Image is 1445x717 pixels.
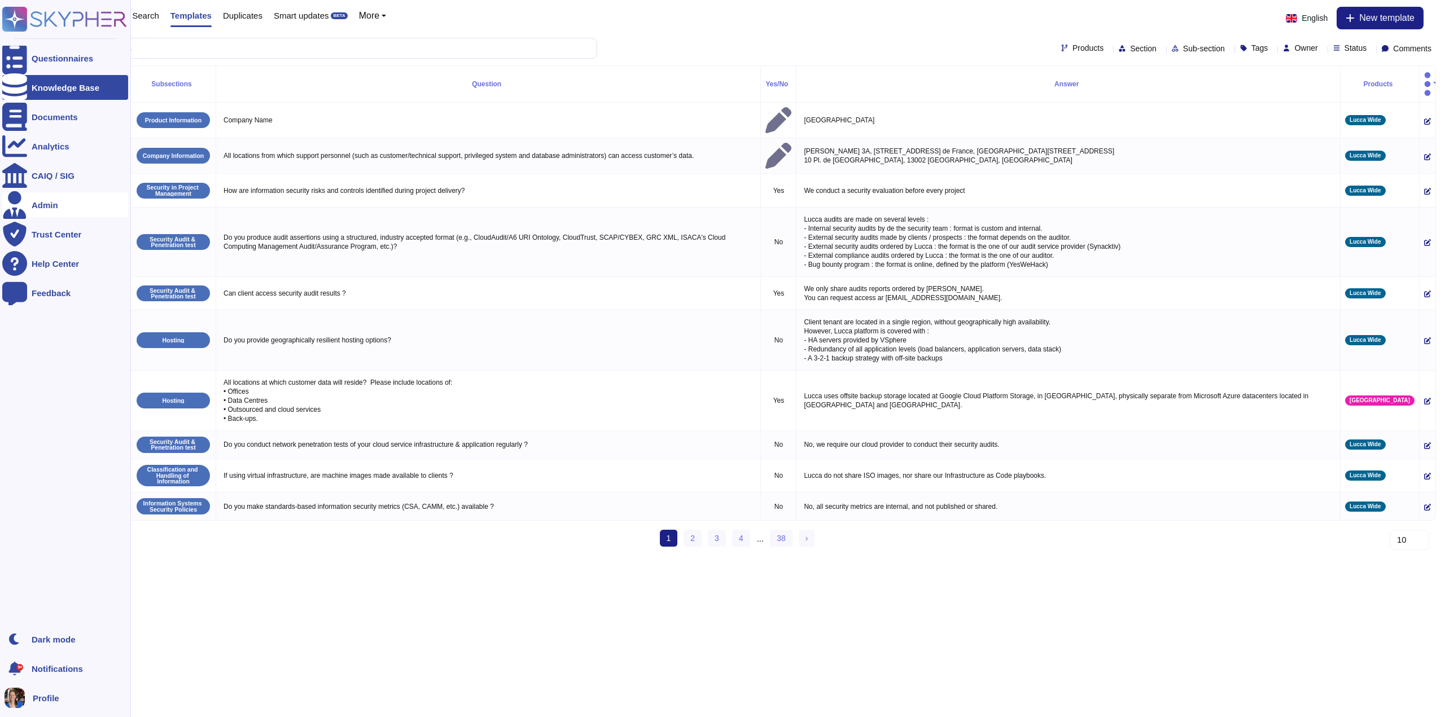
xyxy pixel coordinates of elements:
[143,153,204,159] p: Company Information
[221,375,756,426] p: All locations at which customer data will reside? Please include locations of: • Offices • Data C...
[801,499,1335,514] p: No, all security metrics are internal, and not published or shared.
[221,333,756,347] p: Do you provide geographically resilient hosting options?
[2,134,128,159] a: Analytics
[359,11,387,20] button: More
[162,337,184,344] p: Hosting
[1393,45,1431,52] span: Comments
[1251,44,1268,52] span: Tags
[2,280,128,305] a: Feedback
[708,530,726,547] a: 3
[684,530,702,547] a: 2
[1302,14,1328,22] span: English
[2,46,128,71] a: Questionnaires
[765,396,791,405] p: Yes
[221,499,756,514] p: Do you make standards-based information security metrics (CSA, CAMM, etc.) available ?
[801,389,1335,412] p: Lucca uses offsite backup storage located at Google Cloud Platform Storage, in [GEOGRAPHIC_DATA],...
[32,142,69,151] div: Analytics
[359,11,379,20] span: More
[801,183,1335,198] p: We conduct a security evaluation before every project
[5,688,25,708] img: user
[32,171,75,180] div: CAIQ / SIG
[32,230,81,239] div: Trust Center
[274,11,329,20] span: Smart updates
[1350,442,1381,447] span: Lucca Wide
[1350,473,1381,478] span: Lucca Wide
[1350,291,1381,296] span: Lucca Wide
[1286,14,1297,23] img: en
[32,289,71,297] div: Feedback
[32,259,79,268] div: Help Center
[132,11,159,20] span: Search
[765,336,791,345] p: No
[1294,44,1317,52] span: Owner
[765,237,791,247] p: No
[32,54,93,63] div: Questionnaires
[757,530,764,548] div: ...
[1345,44,1367,52] span: Status
[221,286,756,301] p: Can client access security audit results ?
[801,81,1335,87] div: Answer
[1183,45,1225,52] span: Sub-section
[765,186,791,195] p: Yes
[1072,44,1104,52] span: Products
[1350,504,1381,509] span: Lucca Wide
[805,534,808,543] span: ›
[141,236,206,248] p: Security Audit & Penetration test
[221,437,756,452] p: Do you conduct network penetration tests of your cloud service infrastructure & application regul...
[16,664,23,671] div: 9+
[221,113,756,127] p: Company Name
[1359,14,1415,23] span: New template
[1350,398,1410,403] span: [GEOGRAPHIC_DATA]
[801,468,1335,483] p: Lucca do not share ISO images, nor share our Infrastructure as Code playbooks.
[170,11,212,20] span: Templates
[221,148,756,163] p: All locations from which support personnel (such as customer/technical support, privileged system...
[801,437,1335,452] p: No, we require our cloud provider to conduct their security audits.
[221,230,756,254] p: Do you produce audit assertions using a structured, industry accepted format (e.g., CloudAudit/A6...
[1337,7,1424,29] button: New template
[732,530,750,547] a: 4
[801,144,1335,168] p: [PERSON_NAME] 3A, [STREET_ADDRESS] de France, [GEOGRAPHIC_DATA][STREET_ADDRESS] 10 Pl. de [GEOGRA...
[141,288,206,300] p: Security Audit & Penetration test
[33,694,59,702] span: Profile
[1130,45,1157,52] span: Section
[45,38,597,58] input: Search by keywords
[770,530,792,547] a: 38
[141,439,206,451] p: Security Audit & Penetration test
[32,665,83,673] span: Notifications
[1350,239,1381,245] span: Lucca Wide
[765,81,791,87] div: Yes/No
[141,500,206,512] p: Information Systems Security Policies
[32,83,99,92] div: Knowledge Base
[660,530,678,547] span: 1
[1350,117,1381,123] span: Lucca Wide
[141,184,206,196] p: Security in Project Management
[801,281,1335,305] p: We only share audits reports ordered by [PERSON_NAME]. You can request access ar [EMAIL_ADDRESS][...
[1350,153,1381,159] span: Lucca Wide
[162,398,184,404] p: Hosting
[2,75,128,100] a: Knowledge Base
[32,201,58,209] div: Admin
[1350,337,1381,343] span: Lucca Wide
[1350,188,1381,193] span: Lucca Wide
[221,81,756,87] div: Question
[2,163,128,188] a: CAIQ / SIG
[2,222,128,247] a: Trust Center
[801,212,1335,272] p: Lucca audits are made on several levels : - Internal security audits by de the security team : fo...
[765,289,791,298] p: Yes
[331,12,347,19] div: BETA
[223,11,262,20] span: Duplicates
[221,183,756,198] p: How are information security risks and controls identified during project delivery?
[801,315,1335,366] p: Client tenant are located in a single region, without geographically high availability. However, ...
[765,440,791,449] p: No
[135,81,211,87] div: Subsections
[32,113,78,121] div: Documents
[2,192,128,217] a: Admin
[145,117,202,124] p: Product Information
[1345,81,1415,87] div: Products
[2,251,128,276] a: Help Center
[141,467,206,485] p: Classification and Handling of Information
[765,471,791,480] p: No
[2,104,128,129] a: Documents
[765,502,791,511] p: No
[221,468,756,483] p: If using virtual infrastructure, are machine images made available to clients ?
